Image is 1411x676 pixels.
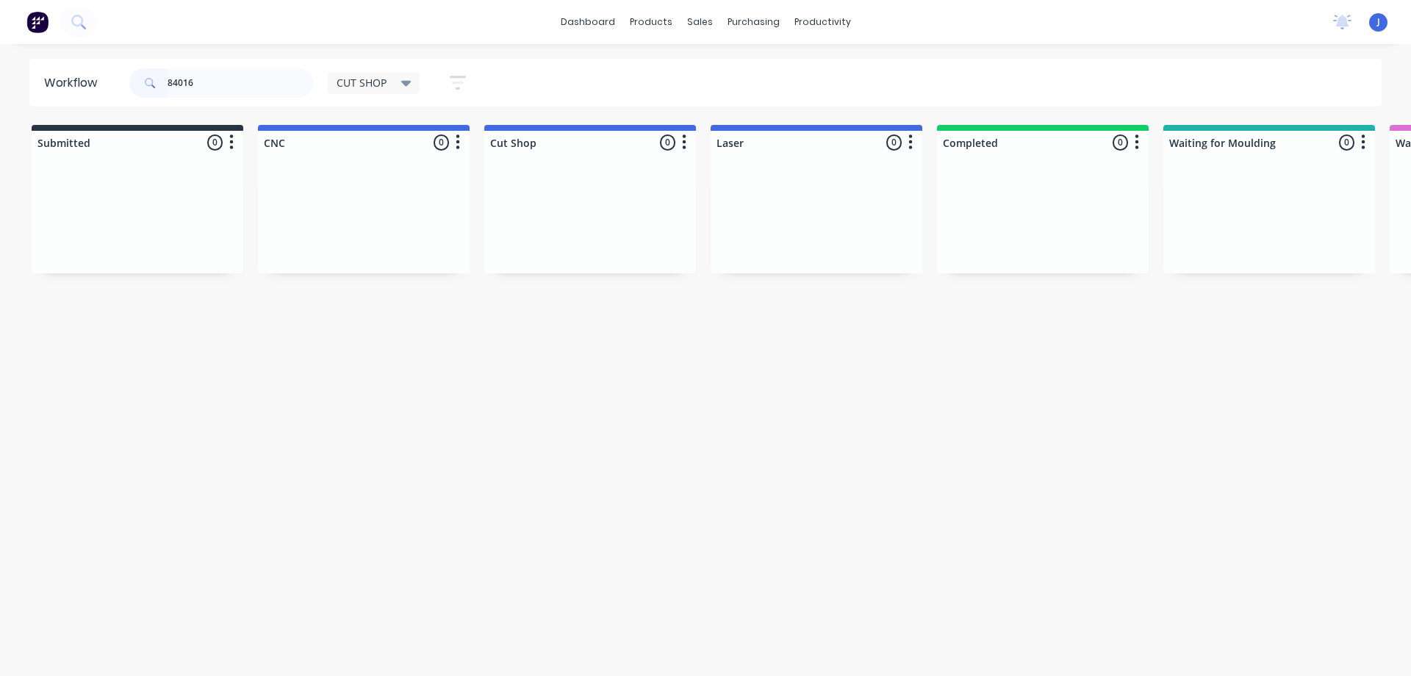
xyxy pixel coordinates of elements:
[44,74,104,92] div: Workflow
[168,68,313,98] input: Search for orders...
[787,11,858,33] div: productivity
[720,11,787,33] div: purchasing
[680,11,720,33] div: sales
[337,75,387,90] span: CUT SHOP
[553,11,622,33] a: dashboard
[1377,15,1380,29] span: J
[26,11,49,33] img: Factory
[622,11,680,33] div: products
